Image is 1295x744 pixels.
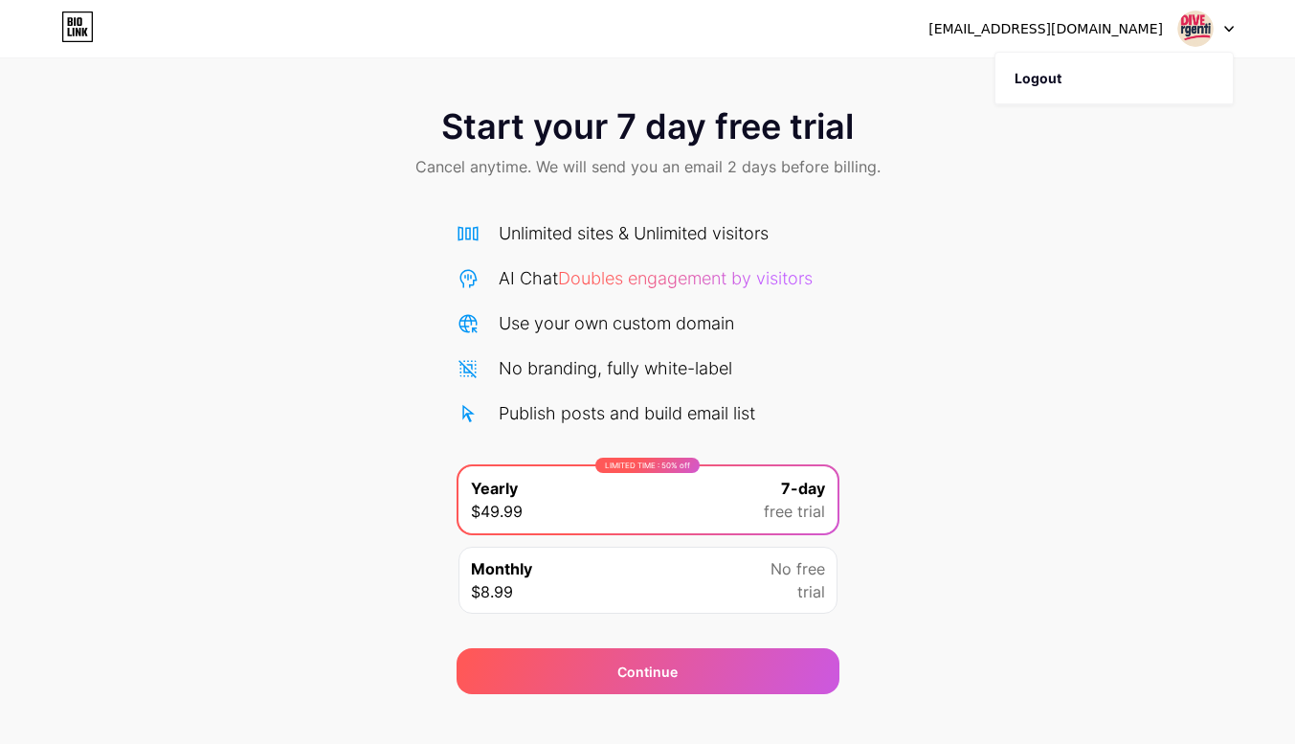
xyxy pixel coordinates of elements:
[471,500,523,523] span: $49.99
[415,155,881,178] span: Cancel anytime. We will send you an email 2 days before billing.
[781,477,825,500] span: 7-day
[928,19,1163,39] div: [EMAIL_ADDRESS][DOMAIN_NAME]
[471,477,518,500] span: Yearly
[471,580,513,603] span: $8.99
[441,107,854,146] span: Start your 7 day free trial
[770,557,825,580] span: No free
[499,265,813,291] div: AI Chat
[1177,11,1214,47] img: divergenti
[617,662,678,682] span: Continue
[595,458,700,473] div: LIMITED TIME : 50% off
[499,355,732,381] div: No branding, fully white-label
[499,310,734,336] div: Use your own custom domain
[995,53,1233,104] li: Logout
[499,400,755,426] div: Publish posts and build email list
[797,580,825,603] span: trial
[558,268,813,288] span: Doubles engagement by visitors
[499,220,769,246] div: Unlimited sites & Unlimited visitors
[764,500,825,523] span: free trial
[471,557,532,580] span: Monthly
